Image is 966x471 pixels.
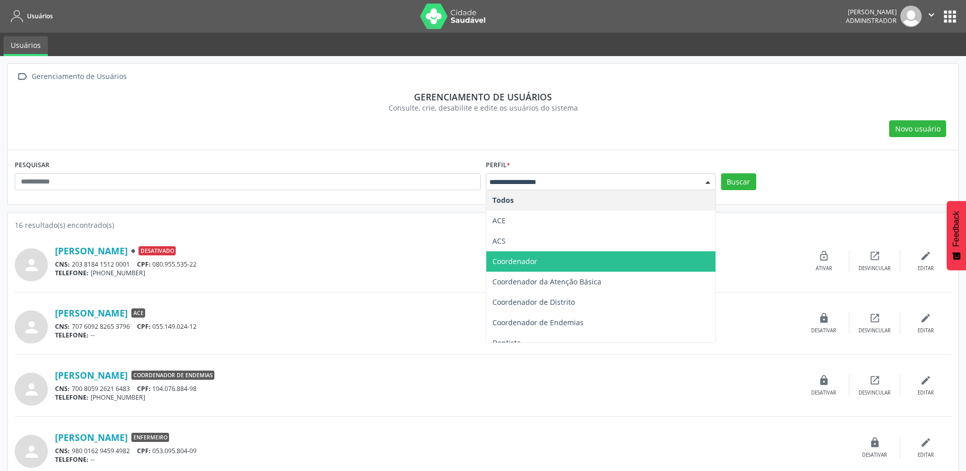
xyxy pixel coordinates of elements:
[55,393,798,402] div: [PHONE_NUMBER]
[492,216,506,225] span: ACE
[139,246,176,255] span: Desativado
[869,375,880,386] i: open_in_new
[918,389,934,397] div: Editar
[137,384,151,393] span: CPF:
[55,245,128,256] a: [PERSON_NAME]
[918,265,934,272] div: Editar
[846,8,897,16] div: [PERSON_NAME]
[859,389,891,397] div: Desvincular
[131,308,145,318] span: ACE
[859,327,891,334] div: Desvincular
[131,371,214,380] span: Coordenador de Endemias
[811,327,836,334] div: Desativar
[55,260,70,269] span: CNS:
[55,455,89,464] span: TELEFONE:
[869,250,880,261] i: open_in_new
[920,250,931,261] i: edit
[55,384,70,393] span: CNS:
[862,452,887,459] div: Desativar
[920,375,931,386] i: edit
[55,447,70,455] span: CNS:
[15,158,49,173] label: PESQUISAR
[137,260,151,269] span: CPF:
[55,393,89,402] span: TELEFONE:
[941,8,959,25] button: apps
[131,433,169,442] span: Enfermeiro
[27,12,53,20] span: Usuários
[55,384,798,393] div: 700 8059 2621 6483 104.076.884-98
[920,437,931,448] i: edit
[4,36,48,56] a: Usuários
[492,318,584,327] span: Coordenador de Endemias
[492,195,514,205] span: Todos
[15,69,128,84] a:  Gerenciamento de Usuários
[492,277,601,286] span: Coordenador da Atenção Básica
[55,269,89,277] span: TELEFONE:
[55,370,128,381] a: [PERSON_NAME]
[920,312,931,324] i: edit
[55,432,128,443] a: [PERSON_NAME]
[55,331,798,339] div: --
[818,312,830,324] i: lock
[859,265,891,272] div: Desvincular
[952,211,961,247] span: Feedback
[492,297,575,307] span: Coordenador de Distrito
[55,447,849,455] div: 980 0162 9459 4982 053.095.804-09
[846,16,897,25] span: Administrador
[55,455,849,464] div: --
[15,69,30,84] i: 
[22,380,41,399] i: person
[818,375,830,386] i: lock
[22,102,944,113] div: Consulte, crie, desabilite e edite os usuários do sistema
[486,158,510,173] label: Perfil
[30,69,128,84] div: Gerenciamento de Usuários
[918,327,934,334] div: Editar
[15,220,951,230] div: 16 resultado(s) encontrado(s)
[492,236,506,246] span: ACS
[55,331,89,339] span: TELEFONE:
[137,322,151,331] span: CPF:
[869,437,880,448] i: lock
[7,8,53,24] a: Usuários
[869,312,880,324] i: open_in_new
[922,6,941,27] button: 
[721,173,756,191] button: Buscar
[22,318,41,336] i: person
[900,6,922,27] img: img
[55,307,128,319] a: [PERSON_NAME]
[818,250,830,261] i: lock_open
[492,338,521,348] span: Dentista
[55,269,798,277] div: [PHONE_NUMBER]
[22,91,944,102] div: Gerenciamento de usuários
[137,447,151,455] span: CPF:
[816,265,832,272] div: Ativar
[22,256,41,274] i: person
[918,452,934,459] div: Editar
[55,260,798,269] div: 203 8184 1512 0001 080.955.535-22
[811,389,836,397] div: Desativar
[492,256,537,266] span: Coordenador
[55,322,798,331] div: 707 6092 8265 3796 055.149.024-12
[55,322,70,331] span: CNS:
[22,442,41,461] i: person
[926,9,937,20] i: 
[889,120,946,138] button: Novo usuário
[895,123,941,134] span: Novo usuário
[947,201,966,270] button: Feedback - Mostrar pesquisa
